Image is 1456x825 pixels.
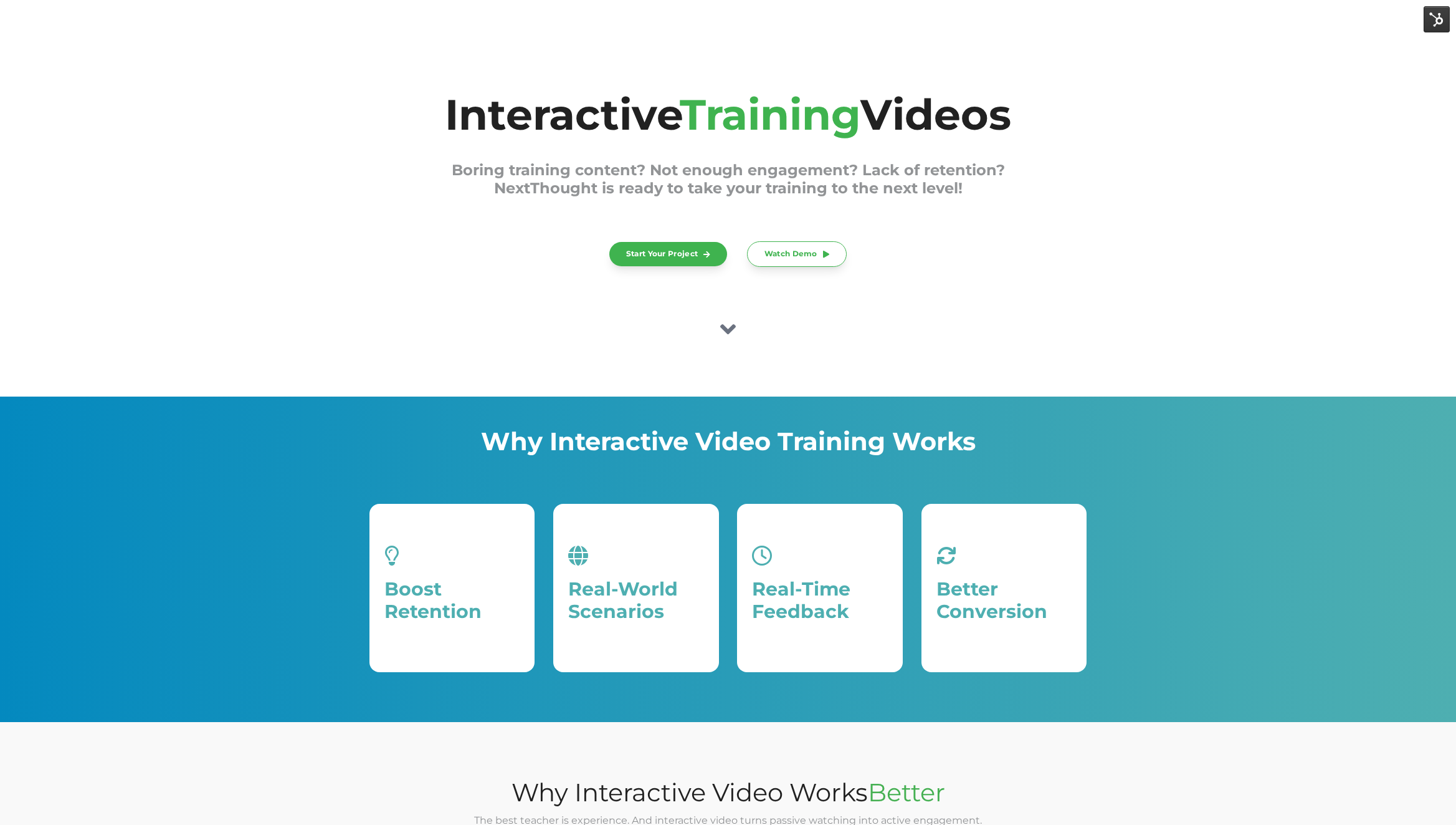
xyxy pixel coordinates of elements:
span: Boring training content? Not enough engagement? Lack of retention? NextThought is ready to take y... [452,161,1005,197]
span: Real-Time Feedback [752,577,850,623]
span: Boost Retention [384,577,482,623]
span: Better [868,777,945,808]
a: Start Your Project [609,242,727,266]
span: Interactive Videos [445,89,1011,140]
span: Better Conversion [936,577,1047,623]
span: Real-World Scenarios [568,577,678,623]
span: Training [680,89,860,140]
a: Watch Demo [747,241,847,267]
span: Why Interactive Video Training Works [481,426,976,456]
img: HubSpot Tools Menu Toggle [1424,6,1450,32]
span: Why Interactive Video Works [512,777,868,808]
